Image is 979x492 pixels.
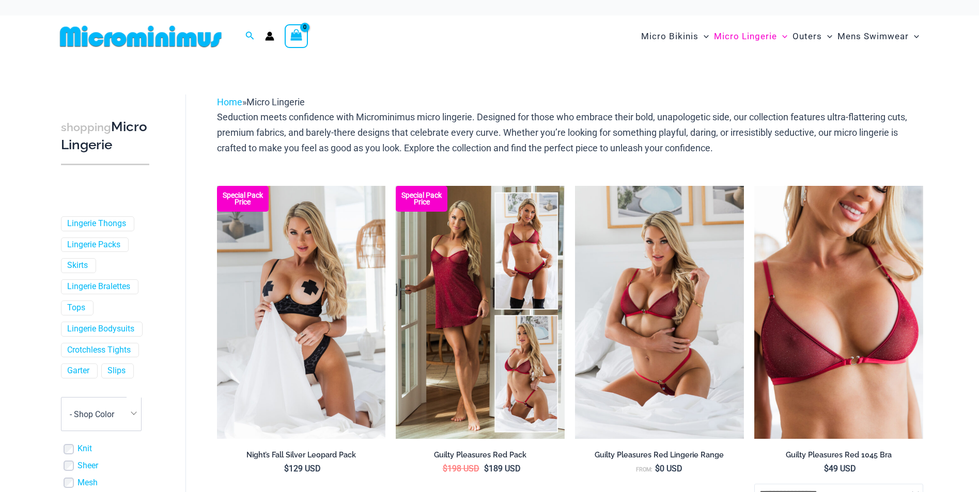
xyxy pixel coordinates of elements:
[67,324,134,335] a: Lingerie Bodysuits
[792,23,822,50] span: Outers
[61,118,149,154] h3: Micro Lingerie
[639,21,711,52] a: Micro BikinisMenu ToggleMenu Toggle
[824,464,829,473] span: $
[711,21,790,52] a: Micro LingerieMenu ToggleMenu Toggle
[443,464,479,473] bdi: 198 USD
[246,97,305,107] span: Micro Lingerie
[443,464,447,473] span: $
[396,192,447,205] b: Special Pack Price
[909,23,919,50] span: Menu Toggle
[575,450,744,460] h2: Guilty Pleasures Red Lingerie Range
[217,186,386,439] a: Nights Fall Silver Leopard 1036 Bra 6046 Thong 09v2 Nights Fall Silver Leopard 1036 Bra 6046 Thon...
[698,23,709,50] span: Menu Toggle
[77,461,98,471] a: Sheer
[265,31,274,41] a: Account icon link
[655,464,682,473] bdi: 0 USD
[217,450,386,464] a: Night’s Fall Silver Leopard Pack
[754,186,923,439] a: Guilty Pleasures Red 1045 Bra 01Guilty Pleasures Red 1045 Bra 02Guilty Pleasures Red 1045 Bra 02
[56,25,226,48] img: MM SHOP LOGO FLAT
[217,450,386,460] h2: Night’s Fall Silver Leopard Pack
[824,464,856,473] bdi: 49 USD
[754,186,923,439] img: Guilty Pleasures Red 1045 Bra 01
[575,186,744,439] a: Guilty Pleasures Red 1045 Bra 689 Micro 05Guilty Pleasures Red 1045 Bra 689 Micro 06Guilty Pleasu...
[396,186,565,439] img: Guilty Pleasures Red Collection Pack F
[67,303,85,313] a: Tops
[217,97,242,107] a: Home
[107,366,126,376] a: Slips
[835,21,922,52] a: Mens SwimwearMenu ToggleMenu Toggle
[77,478,98,488] a: Mesh
[396,450,565,464] a: Guilty Pleasures Red Pack
[575,186,744,439] img: Guilty Pleasures Red 1045 Bra 689 Micro 05
[714,23,777,50] span: Micro Lingerie
[396,450,565,460] h2: Guilty Pleasures Red Pack
[67,218,126,229] a: Lingerie Thongs
[67,281,130,292] a: Lingerie Bralettes
[754,450,923,460] h2: Guilty Pleasures Red 1045 Bra
[484,464,521,473] bdi: 189 USD
[575,450,744,464] a: Guilty Pleasures Red Lingerie Range
[285,24,308,48] a: View Shopping Cart, empty
[637,19,924,54] nav: Site Navigation
[217,186,386,439] img: Nights Fall Silver Leopard 1036 Bra 6046 Thong 09v2
[61,398,141,431] span: - Shop Color
[777,23,787,50] span: Menu Toggle
[217,192,269,205] b: Special Pack Price
[67,240,120,250] a: Lingerie Packs
[284,464,321,473] bdi: 129 USD
[822,23,832,50] span: Menu Toggle
[284,464,289,473] span: $
[77,443,92,454] a: Knit
[754,450,923,464] a: Guilty Pleasures Red 1045 Bra
[61,397,142,431] span: - Shop Color
[837,23,909,50] span: Mens Swimwear
[790,21,835,52] a: OutersMenu ToggleMenu Toggle
[636,466,652,473] span: From:
[655,464,660,473] span: $
[67,260,88,271] a: Skirts
[70,409,114,419] span: - Shop Color
[396,186,565,439] a: Guilty Pleasures Red Collection Pack F Guilty Pleasures Red Collection Pack BGuilty Pleasures Red...
[67,366,89,376] a: Garter
[484,464,489,473] span: $
[217,97,305,107] span: »
[245,30,255,43] a: Search icon link
[61,121,111,134] span: shopping
[641,23,698,50] span: Micro Bikinis
[217,109,923,155] p: Seduction meets confidence with Microminimus micro lingerie. Designed for those who embrace their...
[67,345,131,356] a: Crotchless Tights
